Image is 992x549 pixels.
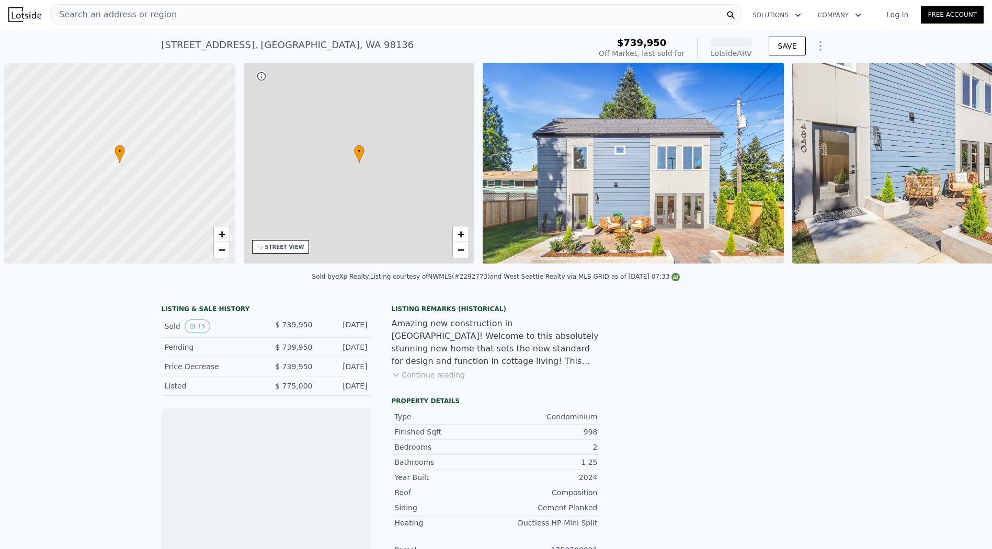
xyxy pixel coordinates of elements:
[321,381,368,391] div: [DATE]
[370,273,680,280] div: Listing courtesy of NWMLS (#2292773) and West Seattle Realty via MLS GRID as of [DATE] 07:33
[115,145,125,163] div: •
[275,362,312,371] span: $ 739,950
[617,37,667,48] span: $739,950
[214,242,230,258] a: Zoom out
[214,226,230,242] a: Zoom in
[496,472,598,483] div: 2024
[810,36,831,56] button: Show Options
[453,242,469,258] a: Zoom out
[162,305,371,315] div: LISTING & SALE HISTORY
[496,427,598,437] div: 998
[218,227,225,241] span: +
[165,342,258,352] div: Pending
[671,273,680,281] img: NWMLS Logo
[395,442,496,452] div: Bedrooms
[185,319,210,333] button: View historical data
[392,397,601,405] div: Property details
[51,8,177,21] span: Search an address or region
[496,487,598,498] div: Composition
[458,227,464,241] span: +
[395,487,496,498] div: Roof
[496,457,598,467] div: 1.25
[496,502,598,513] div: Cement Planked
[392,317,601,368] div: Amazing new construction in [GEOGRAPHIC_DATA]! Welcome to this absolutely stunning new home that ...
[395,472,496,483] div: Year Built
[453,226,469,242] a: Zoom in
[275,343,312,351] span: $ 739,950
[115,146,125,156] span: •
[275,382,312,390] span: $ 775,000
[710,48,752,59] div: Lotside ARV
[354,145,364,163] div: •
[599,48,685,59] div: Off Market, last sold for
[395,427,496,437] div: Finished Sqft
[496,411,598,422] div: Condominium
[874,9,921,20] a: Log In
[354,146,364,156] span: •
[8,7,41,22] img: Lotside
[392,370,465,380] button: Continue reading
[321,319,368,333] div: [DATE]
[769,37,805,55] button: SAVE
[921,6,984,24] a: Free Account
[395,457,496,467] div: Bathrooms
[395,411,496,422] div: Type
[165,319,258,333] div: Sold
[395,518,496,528] div: Heating
[321,361,368,372] div: [DATE]
[744,6,809,25] button: Solutions
[162,38,414,52] div: [STREET_ADDRESS] , [GEOGRAPHIC_DATA] , WA 98136
[312,273,370,280] div: Sold by eXp Realty .
[218,243,225,256] span: −
[496,442,598,452] div: 2
[809,6,870,25] button: Company
[483,63,784,264] img: Sale: 148788914 Parcel: 121409855
[321,342,368,352] div: [DATE]
[265,243,304,251] div: STREET VIEW
[165,381,258,391] div: Listed
[496,518,598,528] div: Ductless HP-Mini Split
[458,243,464,256] span: −
[395,502,496,513] div: Siding
[165,361,258,372] div: Price Decrease
[392,305,601,313] div: Listing Remarks (Historical)
[275,321,312,329] span: $ 739,950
